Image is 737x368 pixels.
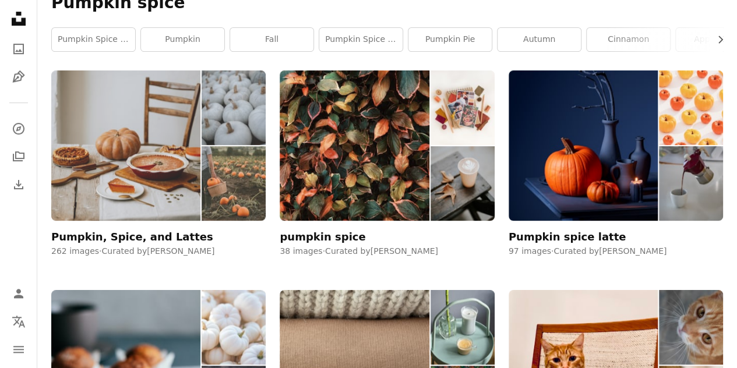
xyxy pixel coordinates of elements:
img: photo-1605733428644-bb28efd4b7ec [659,290,723,365]
button: scroll list to the right [710,28,723,51]
img: photo-1546804725-6f6d3089a578 [280,70,429,221]
a: autumn [498,28,581,51]
a: Pumpkin, Spice, and Lattes [51,70,266,243]
img: premium_photo-1666824464856-3d16c3c9f5fc [202,70,266,145]
img: photo-1625143281036-4090aa729627 [431,146,495,221]
a: Log in / Sign up [7,282,30,305]
img: premium_photo-1728412895339-b49e6598f6e2 [51,70,200,221]
a: Home — Unsplash [7,7,30,33]
a: pumpkin [141,28,224,51]
img: premium_photo-1675519625415-26253092b04e [431,290,495,365]
button: Menu [7,338,30,361]
a: cinnamon [587,28,670,51]
a: Collections [7,145,30,168]
img: photo-1635439356790-90916ab9f002 [659,70,723,145]
img: photo-1730248202596-fbdef5624120 [509,70,658,221]
div: Pumpkin, Spice, and Lattes [51,230,213,244]
a: pumpkin spice [280,70,494,243]
div: 97 images · Curated by [PERSON_NAME] [509,246,723,257]
a: Pumpkin spice latte [509,70,723,243]
a: pumpkin spice latte [52,28,135,51]
img: photo-1589358270288-e74b0c74c3aa [659,146,723,221]
img: photo-1599068226946-f41a64c0b9e2 [431,70,495,145]
button: Language [7,310,30,333]
a: fall [230,28,313,51]
a: pumpkin spice coffee [319,28,403,51]
a: Illustrations [7,65,30,89]
a: Photos [7,37,30,61]
a: Download History [7,173,30,196]
a: Explore [7,117,30,140]
img: photo-1664421182297-568427dda2ad [202,290,266,365]
img: photo-1698425041631-436510a8fed4 [202,146,266,221]
div: pumpkin spice [280,230,365,244]
div: Pumpkin spice latte [509,230,626,244]
div: 262 images · Curated by [PERSON_NAME] [51,246,266,257]
a: pumpkin pie [408,28,492,51]
div: 38 images · Curated by [PERSON_NAME] [280,246,494,257]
